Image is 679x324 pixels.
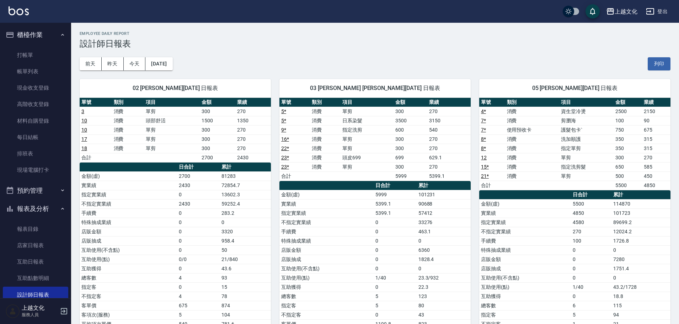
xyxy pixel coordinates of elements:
th: 項目 [341,98,394,107]
td: 300 [200,107,235,116]
td: 500 [614,171,642,181]
td: 洗加順護 [559,134,614,144]
td: 4850 [642,181,670,190]
td: 消費 [310,144,341,153]
td: 消費 [505,153,560,162]
a: 互助日報表 [3,254,68,270]
td: 總客數 [80,273,177,282]
button: save [586,4,600,18]
td: 0 [571,255,611,264]
th: 單號 [80,98,112,107]
td: 單剪 [341,144,394,153]
td: 100 [571,236,611,245]
td: 270 [235,107,271,116]
th: 日合計 [571,190,611,200]
td: 5500 [614,181,642,190]
td: 94 [611,310,670,319]
button: 報表及分析 [3,200,68,218]
td: 0 [611,273,670,282]
td: 90 [642,116,670,125]
th: 類別 [310,98,341,107]
td: 3500 [394,116,427,125]
td: 78 [220,292,271,301]
td: 874 [220,301,271,310]
td: 699 [394,153,427,162]
td: 0 [374,282,417,292]
a: 互助點數明細 [3,270,68,286]
td: 43.6 [220,264,271,273]
td: 指定實業績 [279,208,374,218]
td: 消費 [505,162,560,171]
td: 不指定實業績 [80,199,177,208]
td: 消費 [112,144,144,153]
td: 單剪 [144,107,200,116]
a: 帳單列表 [3,63,68,80]
td: 350 [614,144,642,153]
button: 上越文化 [603,4,640,19]
th: 項目 [144,98,200,107]
td: 958.4 [220,236,271,245]
a: 設計師日報表 [3,287,68,303]
td: 15 [220,282,271,292]
h3: 設計師日報表 [80,39,670,49]
td: 4 [177,292,220,301]
td: 270 [235,134,271,144]
th: 日合計 [374,181,417,190]
td: 實業績 [279,199,374,208]
td: 22.3 [417,282,471,292]
td: 護髮包卡ˋ [559,125,614,134]
td: 店販金額 [80,227,177,236]
td: 使用預收卡 [505,125,560,134]
td: 不指定實業績 [279,218,374,227]
td: 270 [235,144,271,153]
td: 21/840 [220,255,271,264]
td: 0 [374,227,417,236]
th: 金額 [614,98,642,107]
td: 3150 [427,116,471,125]
a: 店家日報表 [3,237,68,254]
td: 2500 [614,107,642,116]
td: 18.8 [611,292,670,301]
td: 2430 [177,199,220,208]
td: 總客數 [479,301,571,310]
td: 消費 [112,125,144,134]
td: 頭皮699 [341,153,394,162]
td: 90688 [417,199,471,208]
td: 0 [220,218,271,227]
td: 單剪 [341,134,394,144]
td: 指定單剪 [559,144,614,153]
button: 列印 [648,57,670,70]
td: 0 [177,218,220,227]
td: 0 [374,310,417,319]
td: 600 [394,125,427,134]
td: 1828.4 [417,255,471,264]
td: 互助使用(不含點) [80,245,177,255]
button: 昨天 [102,57,124,70]
th: 金額 [394,98,427,107]
td: 43 [417,310,471,319]
img: Logo [9,6,29,15]
td: 5 [177,310,220,319]
td: 互助使用(不含點) [279,264,374,273]
a: 12 [481,155,487,160]
table: a dense table [80,98,271,163]
td: 特殊抽成業績 [80,218,177,227]
td: 2430 [177,181,220,190]
td: 450 [642,171,670,181]
td: 單剪 [559,153,614,162]
td: 0 [177,208,220,218]
td: 4 [177,273,220,282]
td: 315 [642,144,670,153]
td: 5999 [374,190,417,199]
td: 合計 [80,153,112,162]
td: 手續費 [279,227,374,236]
td: 0 [177,227,220,236]
span: 02 [PERSON_NAME][DATE] 日報表 [88,85,262,92]
td: 店販抽成 [80,236,177,245]
td: 客項次(服務) [80,310,177,319]
a: 17 [81,136,87,142]
td: 5399.1 [427,171,471,181]
td: 1350 [235,116,271,125]
button: 前天 [80,57,102,70]
button: 今天 [124,57,146,70]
